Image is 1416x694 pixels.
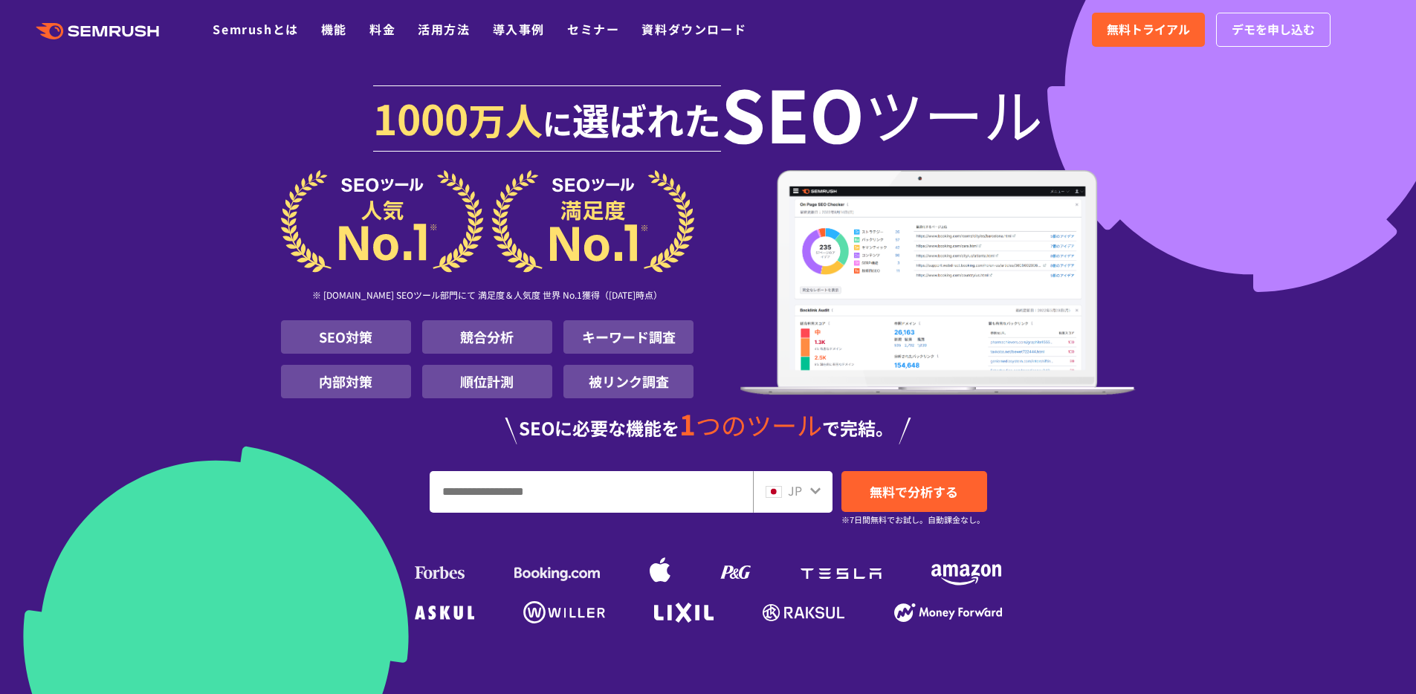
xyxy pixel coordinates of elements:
[493,20,545,38] a: 導入事例
[841,513,985,527] small: ※7日間無料でお試し。自動課金なし。
[468,92,543,146] span: 万人
[543,101,572,144] span: に
[321,20,347,38] a: 機能
[281,273,694,320] div: ※ [DOMAIN_NAME] SEOツール部門にて 満足度＆人気度 世界 No.1獲得（[DATE]時点）
[369,20,395,38] a: 料金
[864,83,1043,143] span: ツール
[1107,20,1190,39] span: 無料トライアル
[679,403,696,444] span: 1
[563,320,694,354] li: キーワード調査
[572,92,721,146] span: 選ばれた
[281,365,411,398] li: 内部対策
[1216,13,1331,47] a: デモを申し込む
[696,406,822,443] span: つのツール
[422,320,552,354] li: 競合分析
[841,471,987,512] a: 無料で分析する
[870,482,958,501] span: 無料で分析する
[281,410,1136,444] div: SEOに必要な機能を
[563,365,694,398] li: 被リンク調査
[567,20,619,38] a: セミナー
[822,415,893,441] span: で完結。
[422,365,552,398] li: 順位計測
[721,83,864,143] span: SEO
[281,320,411,354] li: SEO対策
[1232,20,1315,39] span: デモを申し込む
[430,472,752,512] input: URL、キーワードを入力してください
[788,481,802,499] span: JP
[641,20,746,38] a: 資料ダウンロード
[373,88,468,147] span: 1000
[418,20,470,38] a: 活用方法
[213,20,298,38] a: Semrushとは
[1092,13,1205,47] a: 無料トライアル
